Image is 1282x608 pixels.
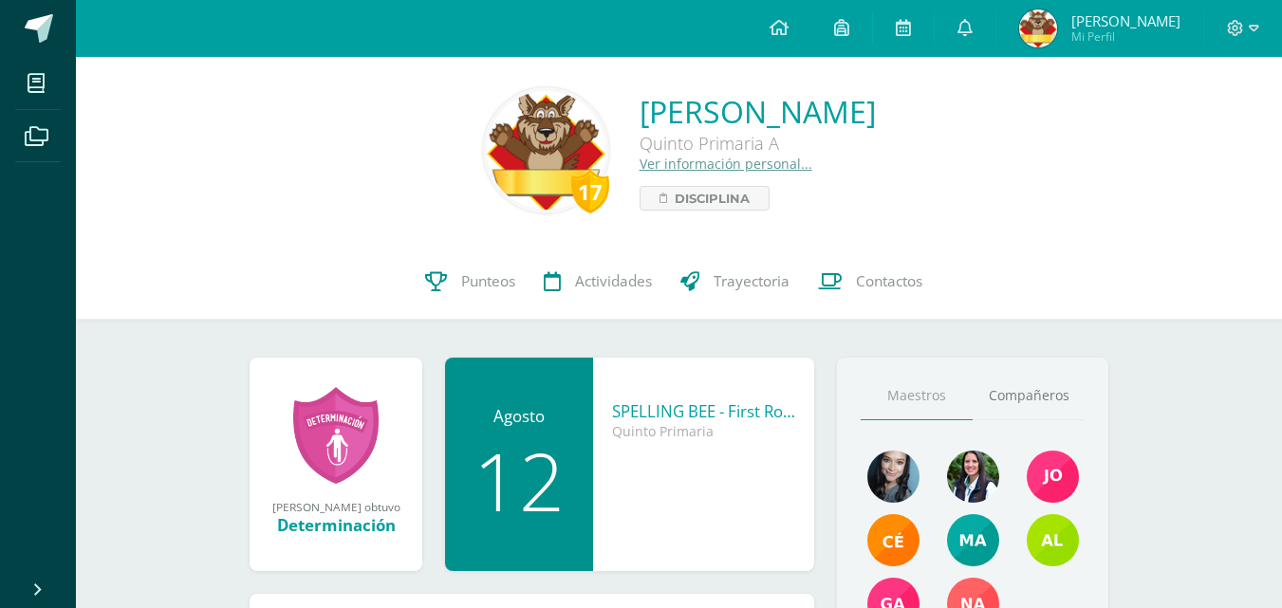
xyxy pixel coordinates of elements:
a: Ver información personal... [640,155,812,173]
img: 55cd4609078b6f5449d0df1f1668bde8.png [1019,9,1057,47]
div: Determinación [269,514,403,536]
span: [PERSON_NAME] [1071,11,1180,30]
div: Quinto Primaria [612,422,795,440]
div: [PERSON_NAME] obtuvo [269,499,403,514]
div: 17 [571,170,609,213]
img: dae3cb812d744fd44f71dc38f1de8a02.png [947,514,999,566]
a: Disciplina [640,186,770,211]
img: 9fe7580334846c559dff5945f0b8902e.png [867,514,920,566]
a: Trayectoria [666,244,804,320]
div: Quinto Primaria A [640,132,876,155]
img: 8ef08b6ac3b6f0f44f195b2b5e7ed773.png [947,451,999,503]
img: da6272e57f3de7119ddcbb64cb0effc0.png [1027,451,1079,503]
img: 1713d9c2166a4aebdfd52a292557f65f.png [487,91,605,210]
img: ad3b0ac317b896e7cb345d4eeeb0660e.png [867,451,920,503]
a: Compañeros [973,372,1085,420]
img: a5b319908f6460bee3aa1a56645396b9.png [1027,514,1079,566]
span: Contactos [856,271,922,291]
div: Agosto [464,405,574,427]
span: Actividades [575,271,652,291]
a: Punteos [411,244,530,320]
a: [PERSON_NAME] [640,91,876,132]
span: Mi Perfil [1071,28,1180,45]
div: SPELLING BEE - First Round [612,400,795,422]
span: Trayectoria [714,271,790,291]
span: Disciplina [675,187,750,210]
a: Maestros [861,372,973,420]
span: Punteos [461,271,515,291]
a: Actividades [530,244,666,320]
div: 12 [464,441,574,521]
a: Contactos [804,244,937,320]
